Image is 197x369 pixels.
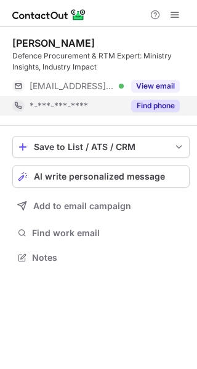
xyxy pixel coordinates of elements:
span: Notes [32,252,185,263]
button: Notes [12,249,190,266]
button: Add to email campaign [12,195,190,217]
button: save-profile-one-click [12,136,190,158]
button: Find work email [12,224,190,242]
img: ContactOut v5.3.10 [12,7,86,22]
button: AI write personalized message [12,165,190,188]
button: Reveal Button [131,100,180,112]
div: [PERSON_NAME] [12,37,95,49]
span: [EMAIL_ADDRESS][PERSON_NAME][DOMAIN_NAME] [30,81,115,92]
div: Save to List / ATS / CRM [34,142,168,152]
div: Defence Procurement & RTM Expert: Ministry Insights, Industry Impact [12,50,190,73]
button: Reveal Button [131,80,180,92]
span: AI write personalized message [34,172,165,181]
span: Add to email campaign [33,201,131,211]
span: Find work email [32,228,185,239]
